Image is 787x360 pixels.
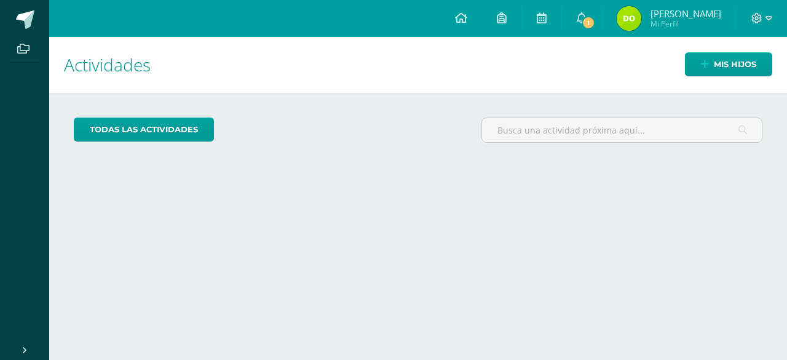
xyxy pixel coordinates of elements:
span: Mi Perfil [651,18,721,29]
span: Mis hijos [714,53,756,76]
img: b5f924f2695a09acb0195c6a1e020a8c.png [617,6,641,31]
span: [PERSON_NAME] [651,7,721,20]
h1: Actividades [64,37,772,93]
a: Mis hijos [685,52,772,76]
input: Busca una actividad próxima aquí... [482,118,762,142]
span: 1 [582,16,595,30]
a: todas las Actividades [74,118,214,142]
